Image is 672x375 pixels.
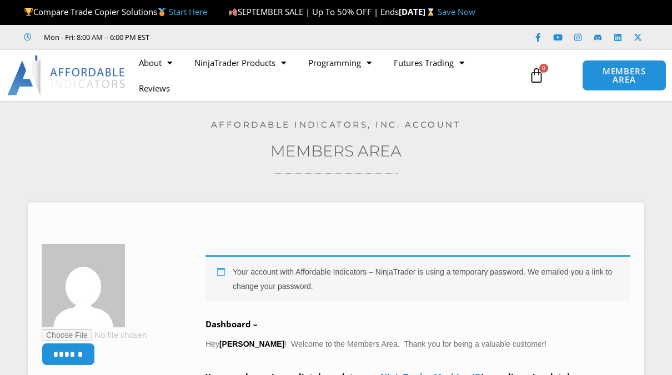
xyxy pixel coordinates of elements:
a: Members Area [270,141,402,160]
b: Dashboard – [205,318,258,330]
a: Affordable Indicators, Inc. Account [211,119,462,130]
div: Your account with Affordable Indicators – NinjaTrader is using a temporary password. We emailed y... [205,255,630,301]
a: Futures Trading [383,50,475,75]
img: 🍂 [229,8,237,16]
img: 🏆 [24,8,33,16]
span: SEPTEMBER SALE | Up To 50% OFF | Ends [228,6,399,17]
span: Mon - Fri: 8:00 AM – 6:00 PM EST [41,31,149,44]
img: LogoAI | Affordable Indicators – NinjaTrader [7,55,127,95]
nav: Menu [128,50,524,101]
strong: [DATE] [399,6,437,17]
strong: [PERSON_NAME] [219,339,284,348]
iframe: Customer reviews powered by Trustpilot [165,32,332,43]
a: MEMBERS AREA [582,60,666,91]
span: Compare Trade Copier Solutions [24,6,207,17]
img: ⌛ [427,8,435,16]
a: Programming [297,50,383,75]
span: MEMBERS AREA [594,67,655,84]
img: 🥇 [158,8,166,16]
a: About [128,50,183,75]
img: 44be754baa50b697f5540c259b5f8134cebf617cbc2c5041574a760baca9125c [42,244,125,327]
a: 0 [512,59,561,92]
a: NinjaTrader Products [183,50,297,75]
span: 0 [539,64,548,73]
a: Reviews [128,75,181,101]
a: Start Here [169,6,207,17]
a: Save Now [438,6,475,17]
